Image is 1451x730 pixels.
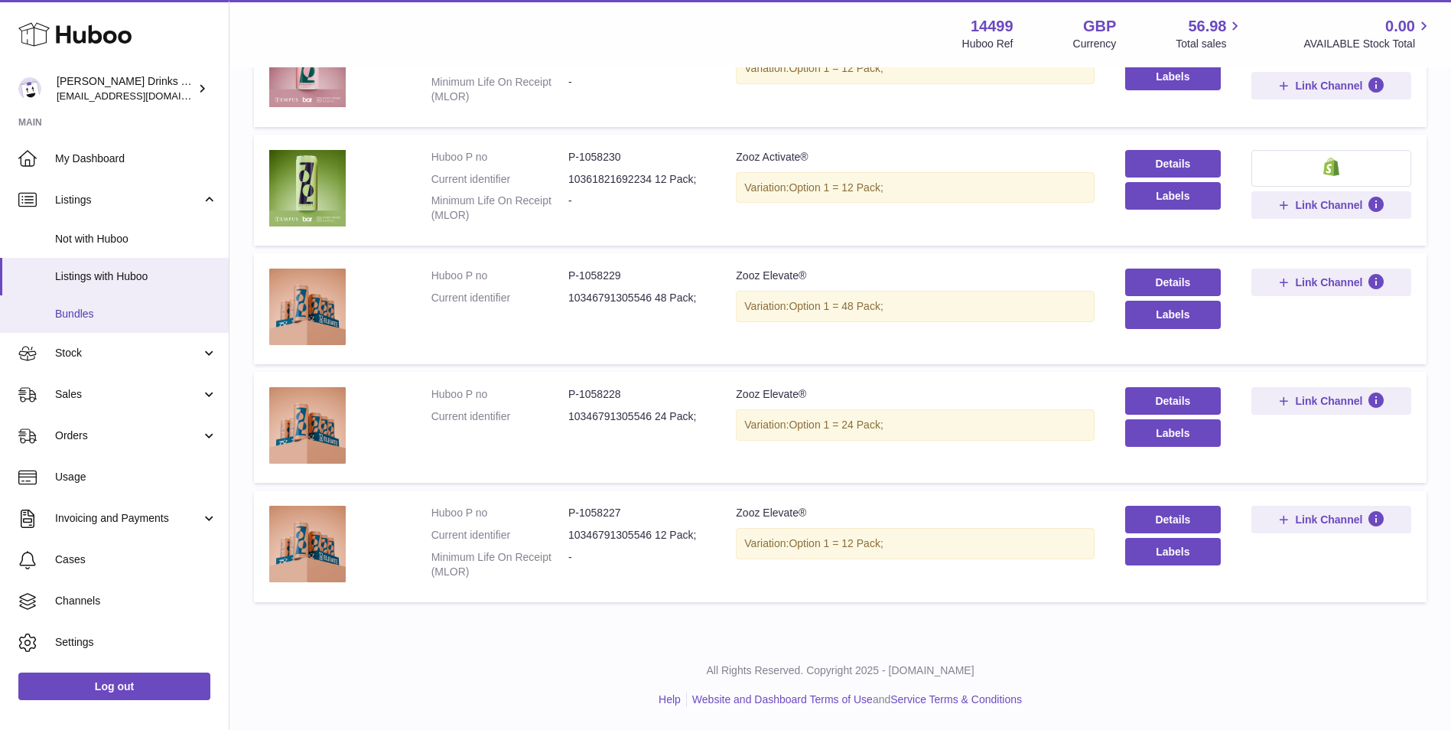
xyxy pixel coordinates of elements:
[962,37,1013,51] div: Huboo Ref
[568,409,705,424] dd: 10346791305546 24 Pack;
[269,387,346,464] img: Zooz Elevate®
[1125,150,1221,178] a: Details
[1125,387,1221,415] a: Details
[55,193,201,207] span: Listings
[55,269,217,284] span: Listings with Huboo
[55,152,217,166] span: My Dashboard
[431,409,568,424] dt: Current identifier
[1176,16,1244,51] a: 56.98 Total sales
[692,693,873,706] a: Website and Dashboard Terms of Use
[269,506,346,582] img: Zooz Elevate®
[55,594,217,608] span: Channels
[55,635,217,650] span: Settings
[1073,37,1117,51] div: Currency
[568,506,705,520] dd: P-1058227
[1125,301,1221,328] button: Labels
[789,181,883,194] span: Option 1 = 12 Pack;
[789,419,883,431] span: Option 1 = 24 Pack;
[269,269,346,345] img: Zooz Elevate®
[736,528,1095,559] div: Variation:
[431,75,568,104] dt: Minimum Life On Receipt (MLOR)
[1385,16,1415,37] span: 0.00
[568,269,705,283] dd: P-1058229
[1125,182,1221,210] button: Labels
[57,90,225,102] span: [EMAIL_ADDRESS][DOMAIN_NAME]
[431,506,568,520] dt: Huboo P no
[55,552,217,567] span: Cases
[269,150,346,226] img: Zooz Activate®
[1251,506,1411,533] button: Link Channel
[242,663,1439,678] p: All Rights Reserved. Copyright 2025 - [DOMAIN_NAME]
[55,511,201,526] span: Invoicing and Payments
[1125,419,1221,447] button: Labels
[1251,72,1411,99] button: Link Channel
[1323,158,1339,176] img: shopify-small.png
[1125,63,1221,90] button: Labels
[269,31,346,107] img: Zooz Mediate®
[55,387,201,402] span: Sales
[431,291,568,305] dt: Current identifier
[1125,538,1221,565] button: Labels
[568,172,705,187] dd: 10361821692234 12 Pack;
[1176,37,1244,51] span: Total sales
[1303,16,1433,51] a: 0.00 AVAILABLE Stock Total
[55,346,201,360] span: Stock
[55,470,217,484] span: Usage
[1125,269,1221,296] a: Details
[736,150,1095,165] div: Zooz Activate®
[18,673,210,700] a: Log out
[57,74,194,103] div: [PERSON_NAME] Drinks LTD (t/a Zooz)
[789,300,883,312] span: Option 1 = 48 Pack;
[1083,16,1116,37] strong: GBP
[659,693,681,706] a: Help
[971,16,1013,37] strong: 14499
[736,291,1095,322] div: Variation:
[568,291,705,305] dd: 10346791305546 48 Pack;
[736,409,1095,441] div: Variation:
[55,232,217,246] span: Not with Huboo
[568,387,705,402] dd: P-1058228
[1251,269,1411,296] button: Link Channel
[1295,198,1362,212] span: Link Channel
[431,550,568,579] dt: Minimum Life On Receipt (MLOR)
[890,693,1022,706] a: Service Terms & Conditions
[736,387,1095,402] div: Zooz Elevate®
[789,62,883,74] span: Option 1 = 12 Pack;
[1303,37,1433,51] span: AVAILABLE Stock Total
[431,387,568,402] dt: Huboo P no
[1251,191,1411,219] button: Link Channel
[568,528,705,543] dd: 10346791305546 12 Pack;
[1188,16,1226,37] span: 56.98
[55,429,201,443] span: Orders
[431,269,568,283] dt: Huboo P no
[687,693,1022,707] li: and
[1295,394,1362,408] span: Link Channel
[568,75,705,104] dd: -
[568,150,705,165] dd: P-1058230
[1295,79,1362,93] span: Link Channel
[568,194,705,223] dd: -
[789,537,883,549] span: Option 1 = 12 Pack;
[55,307,217,321] span: Bundles
[1295,275,1362,289] span: Link Channel
[431,194,568,223] dt: Minimum Life On Receipt (MLOR)
[1251,387,1411,415] button: Link Channel
[431,172,568,187] dt: Current identifier
[736,172,1095,204] div: Variation:
[736,53,1095,84] div: Variation:
[1125,506,1221,533] a: Details
[736,269,1095,283] div: Zooz Elevate®
[568,550,705,579] dd: -
[431,150,568,165] dt: Huboo P no
[18,77,41,100] img: internalAdmin-14499@internal.huboo.com
[431,528,568,543] dt: Current identifier
[736,506,1095,520] div: Zooz Elevate®
[1295,513,1362,526] span: Link Channel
